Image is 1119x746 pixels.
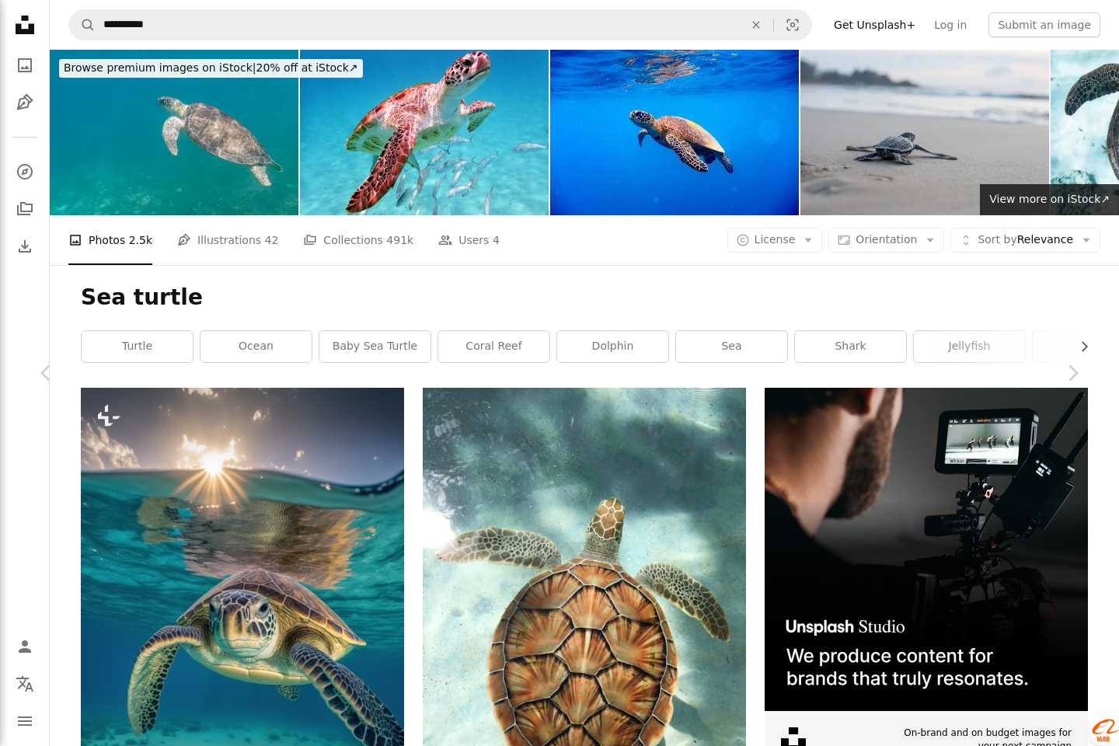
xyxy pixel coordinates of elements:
[980,184,1119,215] a: View more on iStock↗
[824,12,925,37] a: Get Unsplash+
[9,50,40,81] a: Photos
[978,233,1016,246] span: Sort by
[800,50,1049,215] img: Leather back turtle babies are released into the sea
[774,10,811,40] button: Visual search
[265,232,279,249] span: 42
[9,668,40,699] button: Language
[82,331,193,362] a: turtle
[9,87,40,118] a: Illustrations
[64,61,256,74] span: Browse premium images on iStock |
[9,193,40,225] a: Collections
[676,331,787,362] a: sea
[557,331,668,362] a: dolphin
[950,228,1100,253] button: Sort byRelevance
[177,215,278,265] a: Illustrations 42
[50,50,298,215] img: Green Sea Turtle in the Beautiful Secluded Salt Pond Beach on the Tropical Caribbean Island of St...
[69,10,96,40] button: Search Unsplash
[9,231,40,262] a: Download History
[765,388,1088,711] img: file-1715652217532-464736461acbimage
[9,156,40,187] a: Explore
[9,631,40,662] a: Log in / Sign up
[727,228,823,253] button: License
[755,233,796,246] span: License
[303,215,413,265] a: Collections 491k
[438,331,549,362] a: coral reef
[68,9,812,40] form: Find visuals sitewide
[81,284,1088,312] h1: Sea turtle
[319,331,431,362] a: baby sea turtle
[300,50,549,215] img: Turtle Swimming With Fish
[739,10,773,40] button: Clear
[1026,298,1119,448] a: Next
[438,215,500,265] a: Users 4
[423,596,746,610] a: brown turtle swimming in water
[200,331,312,362] a: ocean
[914,331,1025,362] a: jellyfish
[856,233,917,246] span: Orientation
[795,331,906,362] a: shark
[50,50,372,87] a: Browse premium images on iStock|20% off at iStock↗
[978,232,1073,248] span: Relevance
[925,12,976,37] a: Log in
[828,228,944,253] button: Orientation
[493,232,500,249] span: 4
[989,193,1110,205] span: View more on iStock ↗
[550,50,799,215] img: Green turtle approaching water surface
[81,621,404,635] a: a green turtle swimming in the ocean at sunset
[59,59,363,78] div: 20% off at iStock ↗
[386,232,413,249] span: 491k
[9,706,40,737] button: Menu
[988,12,1100,37] button: Submit an image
